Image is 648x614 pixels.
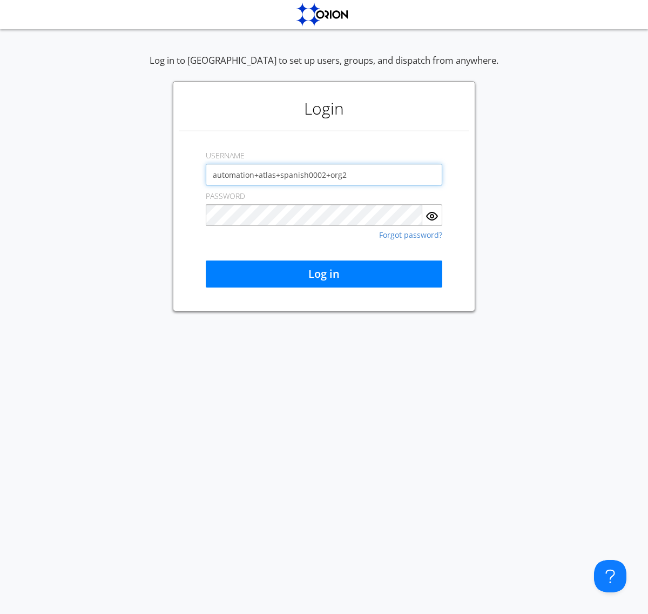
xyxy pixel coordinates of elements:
[206,204,422,226] input: Password
[206,261,442,288] button: Log in
[206,150,245,161] label: USERNAME
[150,54,498,81] div: Log in to [GEOGRAPHIC_DATA] to set up users, groups, and dispatch from anywhere.
[426,210,438,223] img: eye.svg
[206,191,245,202] label: PASSWORD
[179,87,469,130] h1: Login
[422,204,442,226] button: Show Password
[379,231,442,239] a: Forgot password?
[594,560,626,592] iframe: Toggle Customer Support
